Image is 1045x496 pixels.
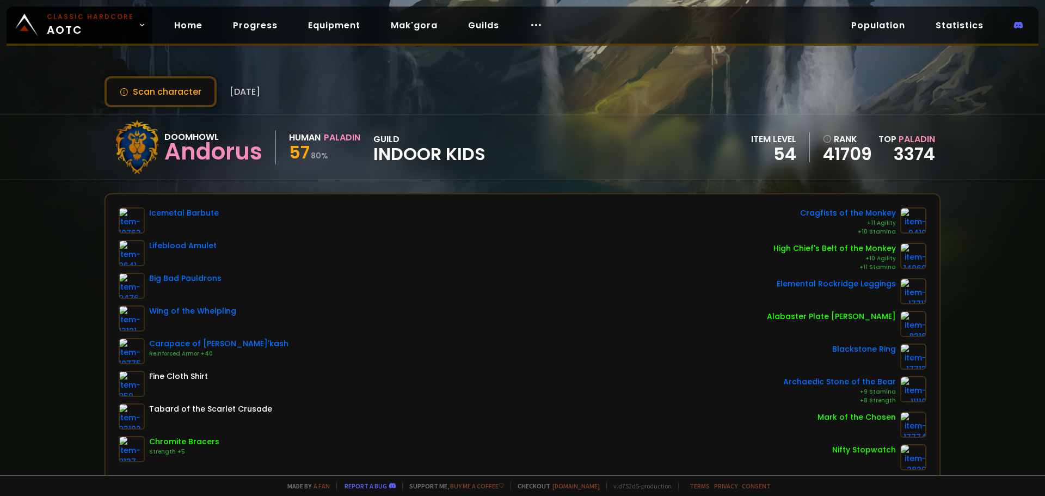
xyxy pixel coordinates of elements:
div: Doomhowl [164,130,262,144]
span: Made by [281,482,330,490]
span: 57 [289,140,310,164]
span: Paladin [899,133,935,145]
div: item level [751,132,796,146]
div: +10 Stamina [800,228,896,236]
img: item-8137 [119,436,145,462]
a: 3374 [894,142,935,166]
a: Buy me a coffee [450,482,504,490]
div: Carapace of [PERSON_NAME]'kash [149,338,288,350]
div: Fine Cloth Shirt [149,371,208,382]
div: Human [289,131,321,144]
img: item-11118 [900,376,926,402]
span: AOTC [47,12,134,38]
img: item-9641 [119,240,145,266]
img: item-23192 [119,403,145,430]
div: Andorus [164,144,262,160]
div: Blackstone Ring [832,344,896,355]
span: [DATE] [230,85,260,99]
img: item-8316 [900,311,926,337]
a: Guilds [459,14,508,36]
a: Statistics [927,14,992,36]
a: Classic HardcoreAOTC [7,7,152,44]
small: Classic Hardcore [47,12,134,22]
div: Elemental Rockridge Leggings [777,278,896,290]
a: a fan [313,482,330,490]
div: Chromite Bracers [149,436,219,448]
img: item-9476 [119,273,145,299]
small: 80 % [311,150,328,161]
img: item-13121 [119,305,145,332]
a: Consent [742,482,771,490]
div: High Chief's Belt of the Monkey [773,243,896,254]
a: Home [165,14,211,36]
span: Support me, [402,482,504,490]
div: +8 Strength [783,396,896,405]
a: Mak'gora [382,14,446,36]
div: Alabaster Plate [PERSON_NAME] [767,311,896,322]
div: Wing of the Whelpling [149,305,236,317]
div: +9 Stamina [783,388,896,396]
img: item-859 [119,371,145,397]
div: +11 Stamina [773,263,896,272]
div: Icemetal Barbute [149,207,219,219]
div: Nifty Stopwatch [832,444,896,456]
div: 54 [751,146,796,162]
img: item-9410 [900,207,926,234]
div: rank [823,132,872,146]
span: Checkout [511,482,600,490]
a: [DOMAIN_NAME] [552,482,600,490]
div: Mark of the Chosen [817,412,896,423]
div: Lifeblood Amulet [149,240,217,252]
a: Population [843,14,914,36]
div: Cragfists of the Monkey [800,207,896,219]
img: item-10775 [119,338,145,364]
div: Reinforced Armor +40 [149,350,288,358]
a: Terms [690,482,710,490]
div: Top [878,132,935,146]
a: Equipment [299,14,369,36]
img: item-2820 [900,444,926,470]
a: Progress [224,14,286,36]
img: item-14960 [900,243,926,269]
div: Strength +5 [149,448,219,456]
div: Archaedic Stone of the Bear [783,376,896,388]
div: Paladin [324,131,360,144]
div: +10 Agility [773,254,896,263]
div: guild [373,132,485,162]
img: item-17774 [900,412,926,438]
button: Scan character [104,76,217,107]
div: +11 Agility [800,219,896,228]
img: item-17713 [900,344,926,370]
a: 41709 [823,146,872,162]
div: Tabard of the Scarlet Crusade [149,403,272,415]
a: Privacy [714,482,737,490]
img: item-10763 [119,207,145,234]
span: v. d752d5 - production [606,482,672,490]
div: Big Bad Pauldrons [149,273,222,284]
img: item-17711 [900,278,926,304]
span: Indoor Kids [373,146,485,162]
a: Report a bug [345,482,387,490]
